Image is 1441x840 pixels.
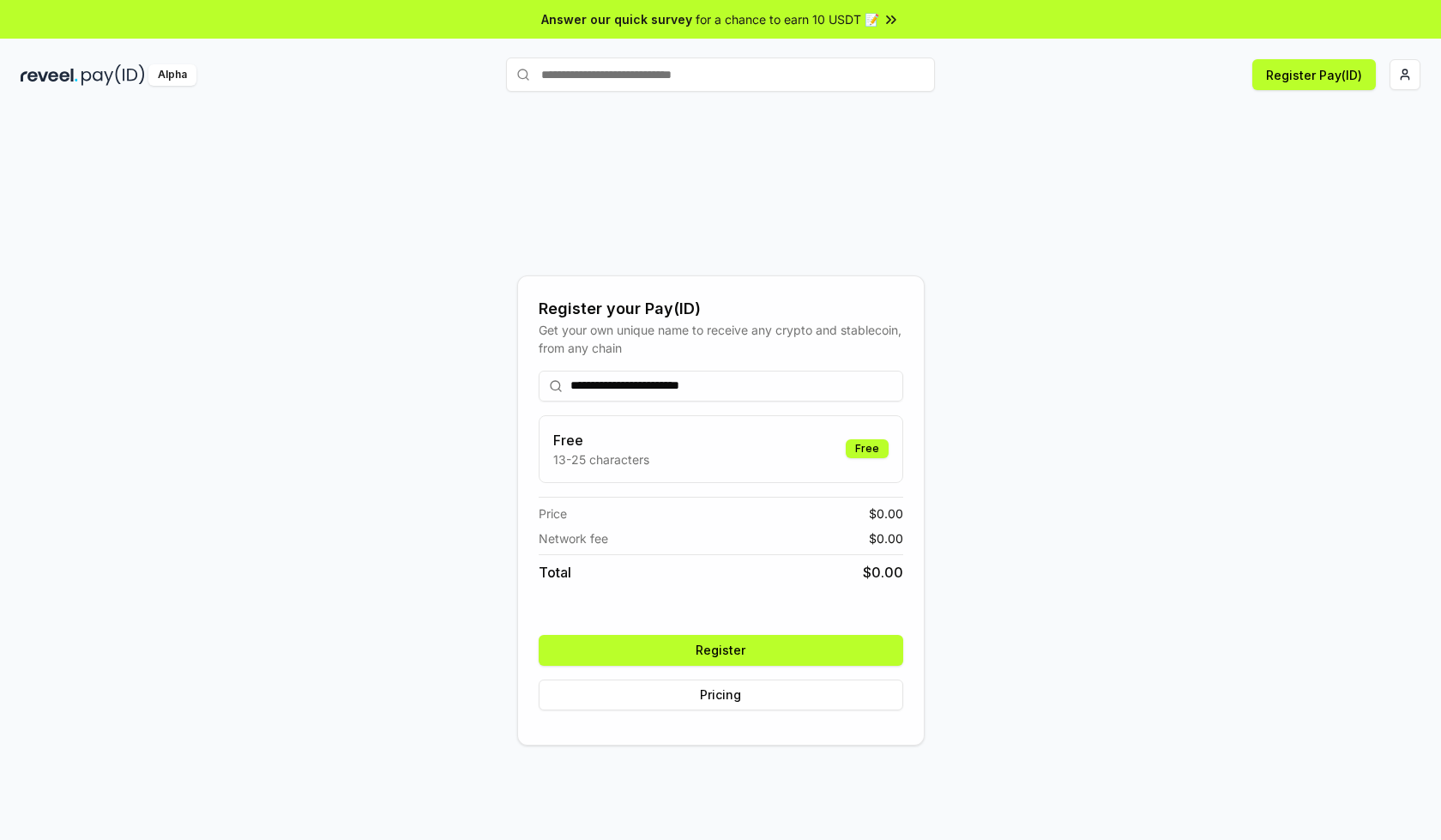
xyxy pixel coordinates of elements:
div: Alpha [148,64,196,86]
button: Register Pay(ID) [1252,59,1376,90]
h3: Free [553,430,649,450]
div: Register your Pay(ID) [539,297,903,321]
button: Register [539,635,903,666]
span: Price [539,505,567,523]
span: $ 0.00 [863,562,903,583]
img: reveel_dark [21,64,78,86]
p: 13-25 characters [553,450,649,468]
span: for a chance to earn 10 USDT 📝 [696,10,879,28]
button: Pricing [539,680,903,710]
div: Free [846,439,889,458]
span: $ 0.00 [869,529,903,547]
span: Total [539,562,571,583]
span: Answer our quick survey [541,10,692,28]
span: Network fee [539,529,608,547]
div: Get your own unique name to receive any crypto and stablecoin, from any chain [539,321,903,357]
span: $ 0.00 [869,505,903,523]
img: pay_id [81,64,145,86]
